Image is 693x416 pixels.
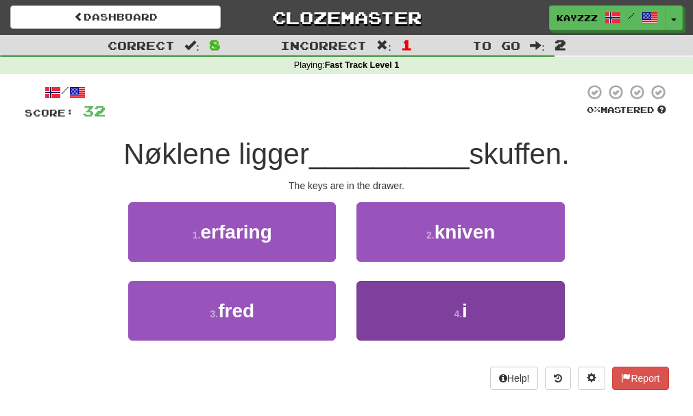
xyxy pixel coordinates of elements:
[184,40,199,51] span: :
[584,104,669,117] div: Mastered
[426,230,435,241] small: 2 .
[325,60,400,70] strong: Fast Track Level 1
[25,84,106,101] div: /
[555,36,566,53] span: 2
[82,102,106,119] span: 32
[10,5,221,29] a: Dashboard
[128,202,336,262] button: 1.erfaring
[454,308,462,319] small: 4 .
[123,138,309,170] span: Nøklene ligger
[210,308,219,319] small: 3 .
[128,281,336,341] button: 3.fred
[309,138,470,170] span: __________
[25,179,669,193] div: The keys are in the drawer.
[435,221,496,243] span: kniven
[25,107,74,119] span: Score:
[549,5,666,30] a: kayzzz /
[557,12,598,24] span: kayzzz
[209,36,221,53] span: 8
[530,40,545,51] span: :
[376,40,391,51] span: :
[612,367,668,390] button: Report
[241,5,452,29] a: Clozemaster
[490,367,539,390] button: Help!
[280,38,367,52] span: Incorrect
[356,281,564,341] button: 4.i
[356,202,564,262] button: 2.kniven
[628,11,635,21] span: /
[193,230,201,241] small: 1 .
[587,104,600,115] span: 0 %
[545,367,571,390] button: Round history (alt+y)
[108,38,175,52] span: Correct
[201,221,272,243] span: erfaring
[401,36,413,53] span: 1
[218,300,254,321] span: fred
[472,38,520,52] span: To go
[462,300,467,321] span: i
[470,138,570,170] span: skuffen.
